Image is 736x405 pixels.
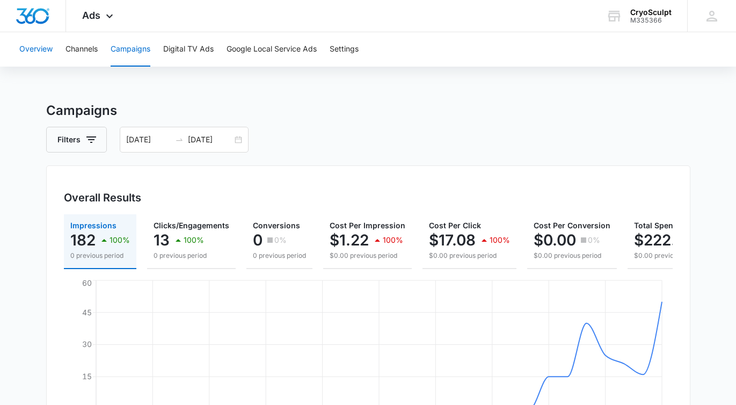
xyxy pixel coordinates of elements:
[82,339,92,349] tspan: 30
[534,251,610,261] p: $0.00 previous period
[429,221,481,230] span: Cost Per Click
[82,10,100,21] span: Ads
[70,232,96,249] p: 182
[490,236,510,244] p: 100%
[111,32,150,67] button: Campaigns
[82,372,92,381] tspan: 15
[588,236,600,244] p: 0%
[70,221,116,230] span: Impressions
[634,232,694,249] p: $222.05
[227,32,317,67] button: Google Local Service Ads
[175,135,184,144] span: to
[253,232,263,249] p: 0
[70,251,130,261] p: 0 previous period
[253,251,306,261] p: 0 previous period
[46,101,690,120] h3: Campaigns
[154,251,229,261] p: 0 previous period
[184,236,204,244] p: 100%
[330,251,405,261] p: $0.00 previous period
[163,32,214,67] button: Digital TV Ads
[110,236,130,244] p: 100%
[634,221,678,230] span: Total Spend
[175,135,184,144] span: swap-right
[82,278,92,287] tspan: 60
[429,251,510,261] p: $0.00 previous period
[534,232,576,249] p: $0.00
[253,221,300,230] span: Conversions
[634,251,728,261] p: $0.00 previous period
[534,221,610,230] span: Cost Per Conversion
[19,32,53,67] button: Overview
[274,236,287,244] p: 0%
[330,221,405,230] span: Cost Per Impression
[154,221,229,230] span: Clicks/Engagements
[154,232,170,249] p: 13
[330,232,369,249] p: $1.22
[330,32,359,67] button: Settings
[630,17,672,24] div: account id
[65,32,98,67] button: Channels
[630,8,672,17] div: account name
[429,232,476,249] p: $17.08
[82,308,92,317] tspan: 45
[188,134,232,146] input: End date
[383,236,403,244] p: 100%
[126,134,171,146] input: Start date
[64,190,141,206] h3: Overall Results
[46,127,107,153] button: Filters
